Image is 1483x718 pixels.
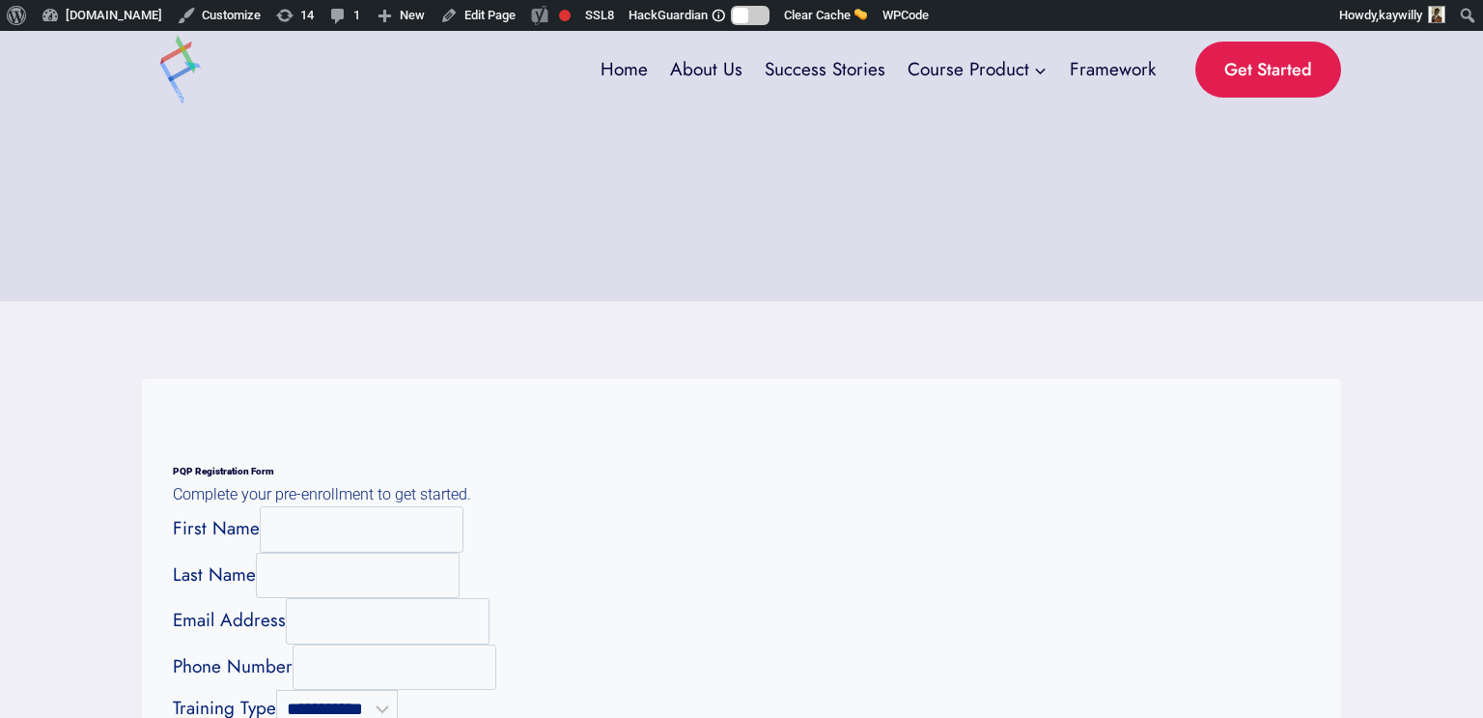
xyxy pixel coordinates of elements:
[908,55,1048,84] span: Course Product
[854,8,867,20] img: 🧽
[754,43,897,95] a: Success Stories
[659,43,754,95] a: About Us
[173,483,1310,506] p: Complete your pre-enrollment to get started.
[1195,42,1341,99] a: Get Started
[559,10,571,21] div: Focus keyphrase not set
[142,31,219,108] img: pqplusms.com
[173,652,293,678] label: Phone Number
[1379,8,1422,22] span: kaywilly
[1058,43,1166,95] a: Framework
[784,8,851,22] span: Clear Cache
[590,43,1166,95] nav: Primary Navigation
[173,515,260,541] label: First Name
[173,607,286,633] label: Email Address
[896,43,1058,95] a: Course Product
[173,560,256,587] label: Last Name
[590,43,659,95] a: Home
[173,464,1310,478] h1: PQP Registration Form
